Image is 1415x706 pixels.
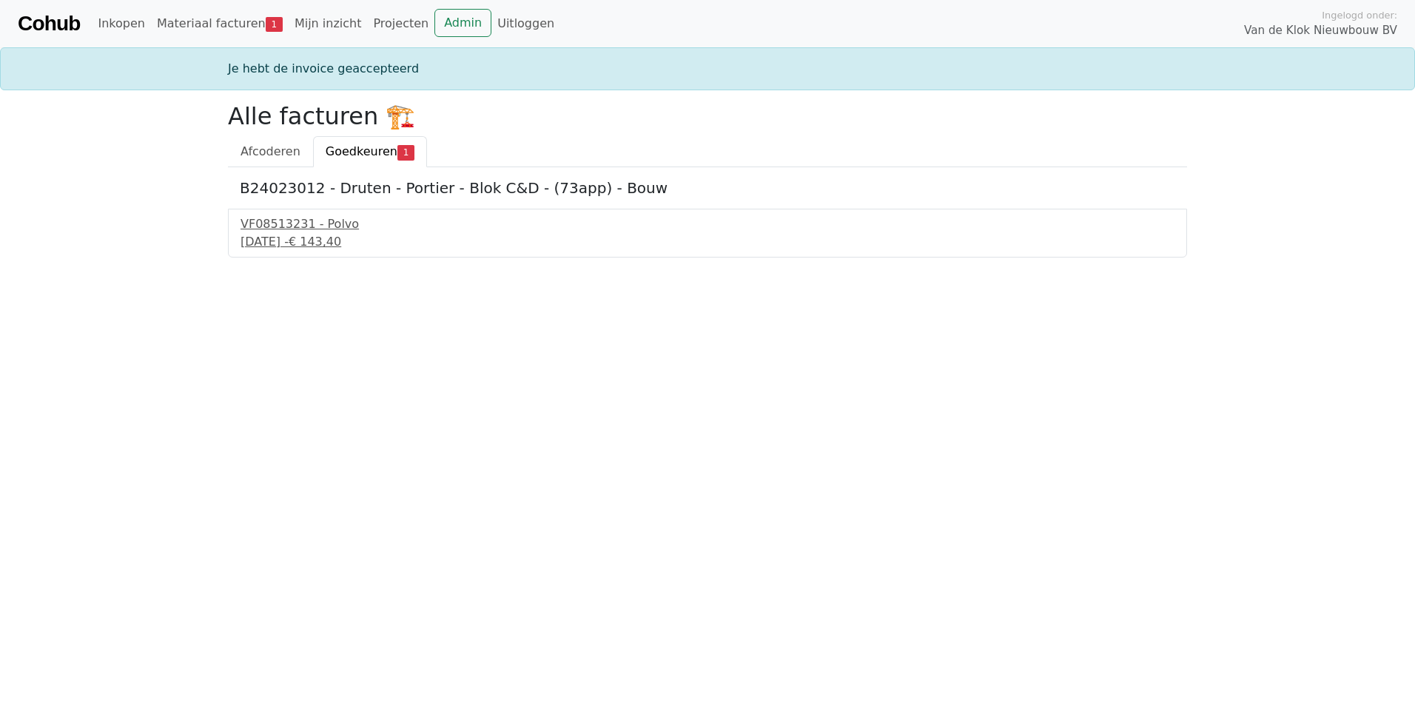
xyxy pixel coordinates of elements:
span: 1 [266,17,283,32]
h2: Alle facturen 🏗️ [228,102,1187,130]
span: 1 [397,145,414,160]
span: Ingelogd onder: [1322,8,1397,22]
span: € 143,40 [289,235,341,249]
a: Afcoderen [228,136,313,167]
a: Projecten [367,9,434,38]
span: Goedkeuren [326,144,397,158]
a: Cohub [18,6,80,41]
span: Afcoderen [241,144,300,158]
a: Inkopen [92,9,150,38]
div: [DATE] - [241,233,1174,251]
div: VF08513231 - Polvo [241,215,1174,233]
span: Van de Klok Nieuwbouw BV [1244,22,1397,39]
a: Mijn inzicht [289,9,368,38]
a: Uitloggen [491,9,560,38]
a: Goedkeuren1 [313,136,427,167]
a: VF08513231 - Polvo[DATE] -€ 143,40 [241,215,1174,251]
div: Je hebt de invoice geaccepteerd [219,60,1196,78]
a: Admin [434,9,491,37]
a: Materiaal facturen1 [151,9,289,38]
h5: B24023012 - Druten - Portier - Blok C&D - (73app) - Bouw [240,179,1175,197]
